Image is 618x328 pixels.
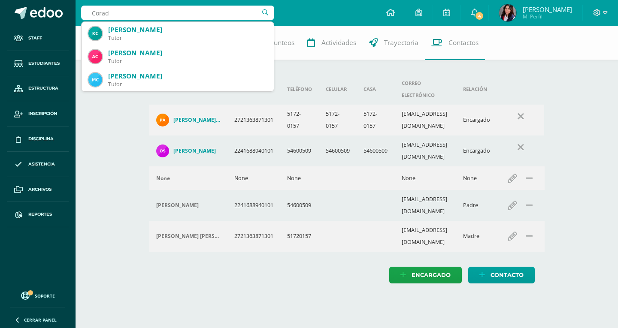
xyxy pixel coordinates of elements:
a: Contacto [468,267,535,283]
td: [EMAIL_ADDRESS][DOMAIN_NAME] [395,221,457,252]
td: 5172-0157 [280,105,319,135]
div: Tutor [108,81,267,88]
th: Celular [319,74,357,105]
img: a6e0f3a846155ef47d3d745325c24119.png [88,50,102,63]
span: Inscripción [28,110,57,117]
td: 5172-0157 [357,105,395,135]
a: Reportes [7,202,69,227]
th: Teléfono [280,74,319,105]
td: None [227,166,280,190]
img: 331a885a7a06450cabc094b6be9ba622.png [499,4,516,21]
td: 54600509 [280,135,319,166]
td: 54600509 [280,190,319,221]
div: [PERSON_NAME] [108,48,267,57]
a: Disciplina [7,126,69,152]
a: Estudiantes [7,51,69,76]
span: Staff [28,35,42,42]
a: Actividades [301,26,363,60]
span: Mi Perfil [523,13,572,20]
img: 0e02cadec3ae61d937b8755ab3273e9b.png [156,114,169,126]
span: Soporte [35,293,55,299]
span: Punteos [270,38,294,47]
input: Busca un usuario... [81,6,274,20]
th: Relación [456,74,497,105]
span: Reportes [28,211,52,218]
td: Madre [456,221,497,252]
div: Oscar José Cardona Chang [156,202,221,209]
a: Asistencia [7,152,69,177]
span: 4 [475,11,484,21]
h4: [PERSON_NAME] [PERSON_NAME] [173,117,221,123]
a: Estructura [7,76,69,102]
h4: [PERSON_NAME] [173,147,216,154]
span: Asistencia [28,161,55,168]
a: [PERSON_NAME] [PERSON_NAME] [156,114,221,126]
span: Archivos [28,186,51,193]
span: Estructura [28,85,58,92]
td: 2241688940101 [227,190,280,221]
a: Contactos [425,26,485,60]
span: Trayectoria [384,38,418,47]
td: 2721363871301 [227,105,280,135]
td: Encargado [456,105,497,135]
span: Cerrar panel [24,317,57,323]
td: None [395,166,457,190]
td: [EMAIL_ADDRESS][DOMAIN_NAME] [395,190,457,221]
div: Tutor [108,34,267,42]
td: None [280,166,319,190]
td: None [456,166,497,190]
img: 86aaf0b58cf08dfdec0994abc85bf59e.png [88,27,102,40]
h4: [PERSON_NAME] [PERSON_NAME] [156,233,221,240]
span: Actividades [321,38,356,47]
div: Patricia del Rosario Molina Arana [156,233,221,240]
td: 5172-0157 [319,105,357,135]
a: Encargado [389,267,462,283]
a: [PERSON_NAME] [156,144,221,157]
td: 2721363871301 [227,221,280,252]
div: Tutor [108,57,267,65]
div: None [156,175,221,182]
td: Padre [456,190,497,221]
div: [PERSON_NAME] [108,25,267,34]
td: [EMAIL_ADDRESS][DOMAIN_NAME] [395,105,457,135]
span: Contacto [491,267,524,283]
td: 54600509 [357,135,395,166]
td: Encargado [456,135,497,166]
span: Estudiantes [28,60,60,67]
td: 51720157 [280,221,319,252]
h4: None [156,175,170,182]
span: [PERSON_NAME] [523,5,572,14]
a: Trayectoria [363,26,425,60]
a: Staff [7,26,69,51]
img: f839f2c1bea3b9e9c7be66b4edef4b3b.png [156,144,169,157]
a: Soporte [10,289,65,301]
span: Contactos [448,38,479,47]
th: Correo electrónico [395,74,457,105]
a: Inscripción [7,101,69,126]
span: Disciplina [28,135,54,142]
th: Casa [357,74,395,105]
td: [EMAIL_ADDRESS][DOMAIN_NAME] [395,135,457,166]
h4: [PERSON_NAME] [156,202,199,209]
a: Archivos [7,177,69,202]
td: 2241688940101 [227,135,280,166]
td: 54600509 [319,135,357,166]
img: 8bf6b0cd91947c827d9fe3f200ae37a0.png [88,73,102,87]
div: [PERSON_NAME] [108,72,267,81]
span: Encargado [412,267,451,283]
